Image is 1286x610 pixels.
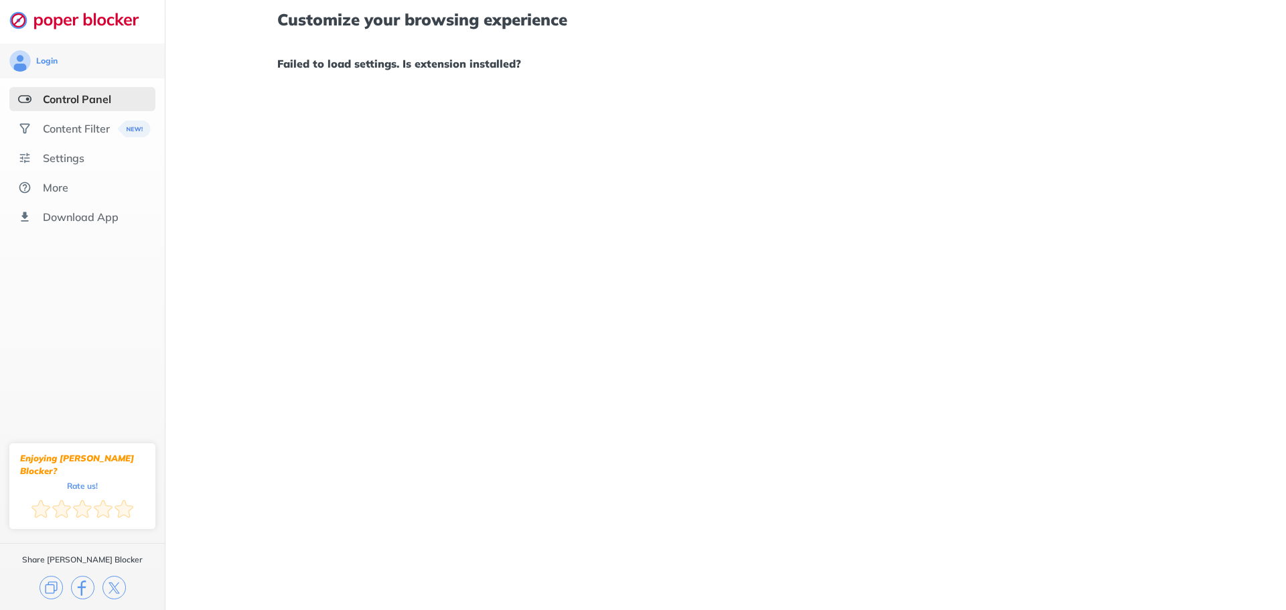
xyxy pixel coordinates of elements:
[277,55,1173,72] h1: Failed to load settings. Is extension installed?
[9,11,153,29] img: logo-webpage.svg
[18,181,31,194] img: about.svg
[18,210,31,224] img: download-app.svg
[40,576,63,599] img: copy.svg
[9,50,31,72] img: avatar.svg
[277,11,1173,28] h1: Customize your browsing experience
[67,483,98,489] div: Rate us!
[71,576,94,599] img: facebook.svg
[20,452,145,477] div: Enjoying [PERSON_NAME] Blocker?
[43,122,110,135] div: Content Filter
[22,554,143,565] div: Share [PERSON_NAME] Blocker
[117,121,150,137] img: menuBanner.svg
[18,122,31,135] img: social.svg
[102,576,126,599] img: x.svg
[43,210,119,224] div: Download App
[18,151,31,165] img: settings.svg
[43,181,68,194] div: More
[36,56,58,66] div: Login
[18,92,31,106] img: features-selected.svg
[43,151,84,165] div: Settings
[43,92,111,106] div: Control Panel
